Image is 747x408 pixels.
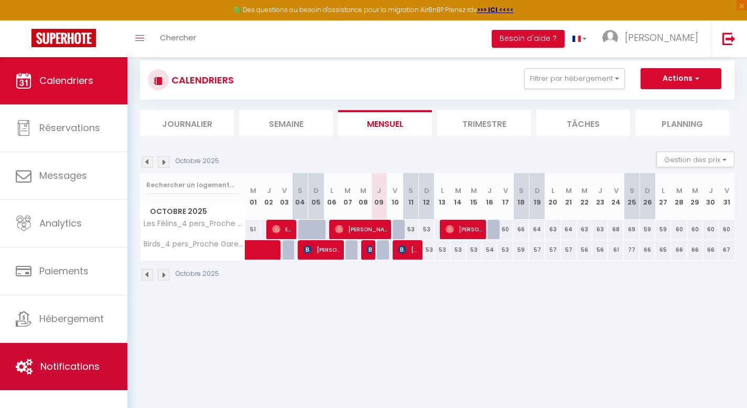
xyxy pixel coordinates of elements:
[687,240,703,260] div: 66
[602,30,618,46] img: ...
[355,173,371,220] th: 08
[298,186,302,196] abbr: S
[640,220,655,239] div: 59
[488,186,492,196] abbr: J
[687,220,703,239] div: 60
[176,269,219,279] p: Octobre 2025
[403,173,419,220] th: 11
[722,32,735,45] img: logout
[608,220,624,239] div: 68
[39,169,87,182] span: Messages
[566,186,572,196] abbr: M
[160,32,196,43] span: Chercher
[497,173,513,220] th: 17
[671,240,687,260] div: 66
[687,173,703,220] th: 29
[671,220,687,239] div: 60
[592,173,608,220] th: 23
[662,186,665,196] abbr: L
[503,186,508,196] abbr: V
[239,110,333,136] li: Semaine
[719,240,734,260] div: 67
[703,240,719,260] div: 66
[640,240,655,260] div: 66
[655,173,671,220] th: 27
[371,173,387,220] th: 09
[709,186,713,196] abbr: J
[692,186,698,196] abbr: M
[450,173,466,220] th: 14
[31,29,96,47] img: Super Booking
[645,186,650,196] abbr: D
[625,31,698,44] span: [PERSON_NAME]
[592,240,608,260] div: 56
[366,240,372,260] span: [PERSON_NAME]
[39,121,100,134] span: Réservations
[577,240,592,260] div: 56
[308,173,324,220] th: 05
[529,173,545,220] th: 19
[561,220,577,239] div: 64
[577,220,592,239] div: 63
[441,186,444,196] abbr: L
[40,360,100,373] span: Notifications
[529,240,545,260] div: 57
[551,186,555,196] abbr: L
[719,173,734,220] th: 31
[641,68,721,89] button: Actions
[169,68,234,92] h3: CALENDRIERS
[719,220,734,239] div: 60
[535,186,540,196] abbr: D
[245,173,261,220] th: 01
[419,240,435,260] div: 53
[39,312,104,325] span: Hébergement
[282,186,287,196] abbr: V
[471,186,477,196] abbr: M
[304,240,340,260] span: [PERSON_NAME] troyas
[340,173,355,220] th: 07
[529,220,545,239] div: 64
[267,186,271,196] abbr: J
[146,176,239,195] input: Rechercher un logement...
[497,220,513,239] div: 60
[482,173,497,220] th: 16
[466,240,482,260] div: 53
[655,240,671,260] div: 65
[477,5,514,14] a: >>> ICI <<<<
[140,110,234,136] li: Journalier
[272,219,293,239] span: Exauce [PERSON_NAME]
[293,173,308,220] th: 04
[419,173,435,220] th: 12
[446,219,482,239] span: [PERSON_NAME]
[344,186,351,196] abbr: M
[703,220,719,239] div: 60
[656,152,734,167] button: Gestion des prix
[419,220,435,239] div: 53
[561,173,577,220] th: 21
[424,186,429,196] abbr: D
[598,186,602,196] abbr: J
[277,173,293,220] th: 03
[435,173,450,220] th: 13
[455,186,461,196] abbr: M
[250,186,256,196] abbr: M
[142,240,247,248] span: Birds_4 pers_Proche Gare_Wifi
[330,186,333,196] abbr: L
[640,173,655,220] th: 26
[39,217,82,230] span: Analytics
[176,156,219,166] p: Octobre 2025
[482,240,497,260] div: 54
[152,20,204,57] a: Chercher
[624,220,640,239] div: 69
[513,173,529,220] th: 18
[524,68,625,89] button: Filtrer par hébergement
[676,186,683,196] abbr: M
[703,173,719,220] th: 30
[545,220,561,239] div: 63
[39,74,93,87] span: Calendriers
[545,173,561,220] th: 20
[338,110,432,136] li: Mensuel
[630,186,634,196] abbr: S
[635,110,729,136] li: Planning
[437,110,531,136] li: Trimestre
